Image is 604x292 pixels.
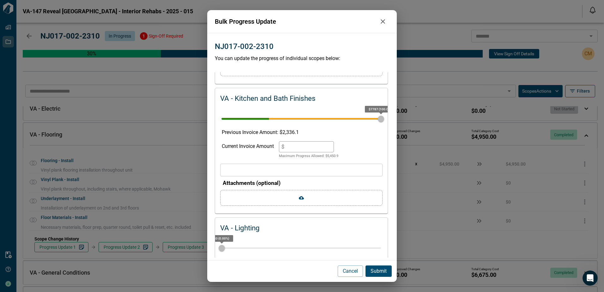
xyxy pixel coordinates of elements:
[215,17,377,26] p: Bulk Progress Update
[281,144,284,150] span: $
[343,267,358,275] p: Cancel
[223,179,383,187] p: Attachments (optional)
[583,271,598,286] iframe: Intercom live chat
[279,154,338,159] p: Maximum Progress Allowed: $ 5,450.9
[365,265,392,277] button: Submit
[338,265,363,277] button: Cancel
[371,267,387,275] p: Submit
[220,223,260,234] p: VA - Lighting
[222,129,381,136] p: Previous Invoice Amount: $ 2,336.1
[220,93,316,104] p: VA - Kitchen and Bath Finishes
[215,55,389,62] p: You can update the progress of individual scopes below:
[222,141,274,159] div: Current Invoice Amount
[215,41,274,52] p: NJ017-002-2310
